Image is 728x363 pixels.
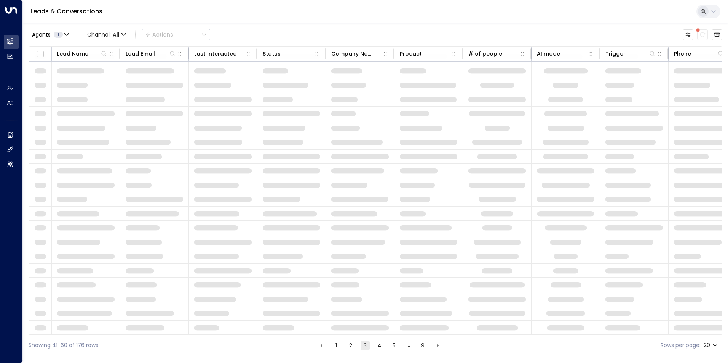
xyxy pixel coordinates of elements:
[113,32,120,38] span: All
[361,341,370,350] button: page 3
[390,341,399,350] button: Go to page 5
[400,49,450,58] div: Product
[404,341,413,350] div: …
[418,341,428,350] button: Go to page 9
[145,31,173,38] div: Actions
[126,49,155,58] div: Lead Email
[142,29,210,40] button: Actions
[537,49,560,58] div: AI mode
[317,341,442,350] nav: pagination navigation
[433,341,442,350] button: Go to next page
[126,49,176,58] div: Lead Email
[57,49,108,58] div: Lead Name
[331,49,374,58] div: Company Name
[674,49,691,58] div: Phone
[57,49,88,58] div: Lead Name
[32,32,51,37] span: Agents
[29,29,72,40] button: Agents1
[468,49,502,58] div: # of people
[194,49,245,58] div: Last Interacted
[605,49,626,58] div: Trigger
[84,29,129,40] span: Channel:
[332,341,341,350] button: Go to page 1
[400,49,422,58] div: Product
[54,32,63,38] span: 1
[84,29,129,40] button: Channel:All
[194,49,237,58] div: Last Interacted
[263,49,281,58] div: Status
[704,340,719,351] div: 20
[331,49,382,58] div: Company Name
[661,341,701,349] label: Rows per page:
[605,49,656,58] div: Trigger
[468,49,519,58] div: # of people
[317,341,326,350] button: Go to previous page
[29,341,98,349] div: Showing 41-60 of 176 rows
[537,49,588,58] div: AI mode
[375,341,384,350] button: Go to page 4
[142,29,210,40] div: Button group with a nested menu
[683,29,693,40] button: Customize
[697,29,708,40] span: There are new threads available. Refresh the grid to view the latest updates.
[346,341,355,350] button: Go to page 2
[263,49,313,58] div: Status
[674,49,725,58] div: Phone
[30,7,102,16] a: Leads & Conversations
[712,29,722,40] button: Archived Leads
